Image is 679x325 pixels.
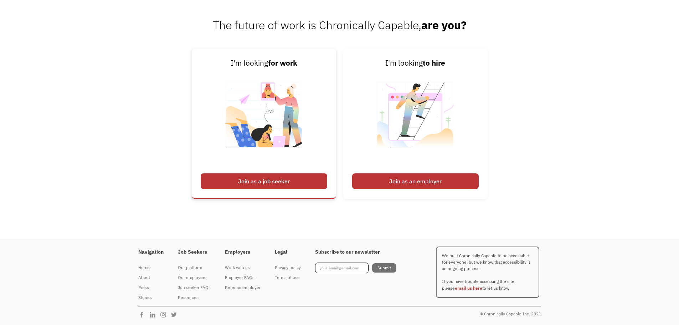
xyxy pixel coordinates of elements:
div: Join as an employer [352,173,479,189]
img: Chronically Capable Instagram Page [160,311,170,318]
a: About [138,273,164,283]
a: Press [138,283,164,293]
h4: Employers [225,249,261,255]
div: Refer an employer [225,283,261,292]
a: Our platform [178,263,211,273]
a: Refer an employer [225,283,261,293]
div: Stories [138,293,164,302]
form: Footer Newsletter [315,263,396,273]
strong: are you? [421,17,467,32]
img: Chronically Capable Twitter Page [170,311,181,318]
img: Chronically Capable Facebook Page [138,311,149,318]
div: Our employers [178,273,211,282]
a: Terms of use [275,273,301,283]
a: Resources [178,293,211,303]
div: I'm looking [201,57,327,69]
h4: Legal [275,249,301,255]
div: Press [138,283,164,292]
a: email us here [455,285,482,291]
div: © Chronically Capable Inc. 2021 [480,310,541,318]
div: Terms of use [275,273,301,282]
div: Resources [178,293,211,302]
div: Work with us [225,263,261,272]
h4: Navigation [138,249,164,255]
img: Chronically Capable Personalized Job Matching [220,69,308,170]
div: Our platform [178,263,211,272]
input: your-email@email.com [315,263,369,273]
div: Employer FAQs [225,273,261,282]
a: Our employers [178,273,211,283]
a: Work with us [225,263,261,273]
img: Chronically Capable Linkedin Page [149,311,160,318]
div: I'm looking [352,57,479,69]
h4: Subscribe to our newsletter [315,249,396,255]
strong: to hire [423,58,445,68]
a: Job seeker FAQs [178,283,211,293]
a: Employer FAQs [225,273,261,283]
strong: for work [268,58,297,68]
div: Home [138,263,164,272]
a: Home [138,263,164,273]
p: We built Chronically Capable to be accessible for everyone, but we know that accessibility is an ... [436,247,539,298]
input: Submit [372,263,396,273]
a: Stories [138,293,164,303]
div: Privacy policy [275,263,301,272]
span: The future of work is Chronically Capable, [213,17,467,32]
a: Privacy policy [275,263,301,273]
div: Join as a job seeker [201,173,327,189]
a: I'm lookingfor workJoin as a job seeker [192,49,336,199]
div: About [138,273,164,282]
h4: Job Seekers [178,249,211,255]
div: Job seeker FAQs [178,283,211,292]
a: I'm lookingto hireJoin as an employer [343,49,488,199]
